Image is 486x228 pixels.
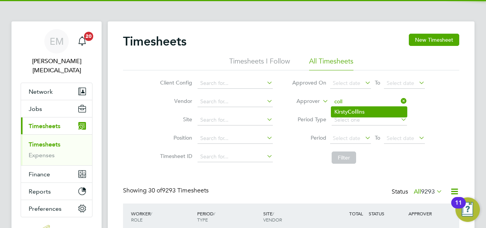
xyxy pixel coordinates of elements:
span: / [272,210,274,217]
a: EM[PERSON_NAME][MEDICAL_DATA] [21,29,92,75]
span: Network [29,88,53,95]
span: 9293 [421,188,435,195]
span: To [373,78,382,88]
span: ROLE [131,217,143,223]
button: Filter [332,151,356,164]
span: Preferences [29,205,62,212]
span: / [151,210,152,217]
div: Timesheets [21,134,92,165]
span: 9293 Timesheets [148,187,209,194]
div: 11 [455,203,462,213]
li: All Timesheets [309,57,353,70]
input: Select one [332,115,407,125]
button: Open Resource Center, 11 new notifications [455,197,480,222]
label: Timesheet ID [158,153,192,160]
input: Search for... [198,115,273,125]
span: Timesheets [29,122,60,130]
span: Select date [387,80,414,86]
span: TYPE [197,217,208,223]
a: 20 [75,29,90,54]
input: Search for... [198,78,273,89]
label: Approver [285,98,320,105]
label: Position [158,134,192,141]
span: VENDOR [263,217,282,223]
span: Select date [333,80,360,86]
label: All [414,188,442,195]
span: / [214,210,215,217]
span: TOTAL [349,210,363,217]
b: Coll [348,109,358,115]
span: 20 [84,32,93,41]
span: EM [50,36,64,46]
label: Approved On [292,79,326,86]
button: Jobs [21,100,92,117]
span: Select date [333,135,360,142]
span: 30 of [148,187,162,194]
label: Vendor [158,98,192,104]
label: Period Type [292,116,326,123]
button: New Timesheet [409,34,459,46]
a: Expenses [29,151,55,159]
div: STATUS [367,207,407,220]
h2: Timesheets [123,34,186,49]
div: Status [392,187,444,197]
div: SITE [261,207,327,226]
label: Period [292,134,326,141]
span: Select date [387,135,414,142]
button: Finance [21,166,92,182]
button: Preferences [21,200,92,217]
input: Search for... [198,96,273,107]
label: Client Config [158,79,192,86]
a: Timesheets [29,141,60,148]
div: PERIOD [195,207,261,226]
div: WORKER [129,207,195,226]
div: Showing [123,187,210,195]
button: Timesheets [21,117,92,134]
input: Search for... [332,96,407,107]
label: Site [158,116,192,123]
input: Search for... [198,151,273,162]
input: Search for... [198,133,273,144]
li: Kirsty ins [331,107,407,117]
li: Timesheets I Follow [229,57,290,70]
button: Reports [21,183,92,200]
span: Jobs [29,105,42,112]
span: Ella Muse [21,57,92,75]
button: Network [21,83,92,100]
span: Finance [29,171,50,178]
span: Reports [29,188,51,195]
span: To [373,133,382,143]
div: APPROVER [407,207,446,220]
